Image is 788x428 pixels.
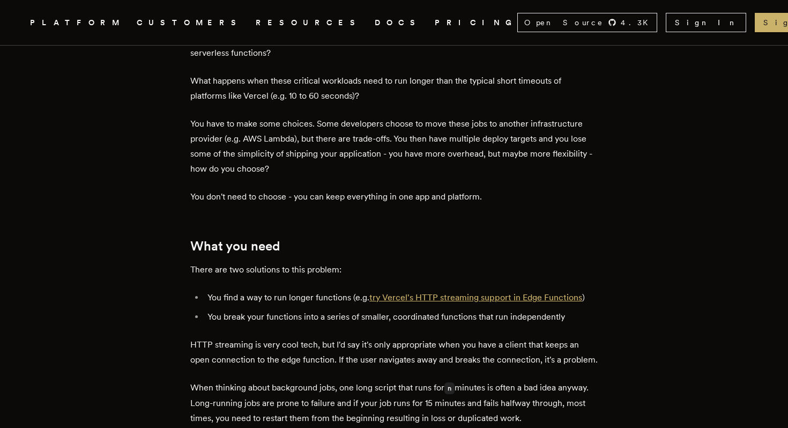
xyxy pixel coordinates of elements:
p: You have to make some choices. Some developers choose to move these jobs to another infrastructur... [190,116,598,176]
button: RESOURCES [256,16,362,29]
span: 4.3 K [621,17,655,28]
li: You break your functions into a series of smaller, coordinated functions that run independently [204,309,598,324]
span: Open Source [524,17,604,28]
p: What happens when these critical workloads need to run longer than the typical short timeouts of ... [190,73,598,104]
a: PRICING [435,16,517,29]
a: try Vercel's HTTP streaming support in Edge Functions [369,292,582,302]
button: PLATFORM [30,16,124,29]
p: HTTP streaming is very cool tech, but I'd say it's only appropriate when you have a client that k... [190,337,598,367]
code: n [444,382,455,394]
li: You find a way to run longer functions (e.g. ) [204,290,598,305]
p: There are two solutions to this problem: [190,262,598,277]
p: When thinking about background jobs, one long script that runs for minutes is often a bad idea an... [190,380,598,426]
a: Sign In [666,13,746,32]
a: DOCS [375,16,422,29]
p: You don't need to choose - you can keep everything in one app and platform. [190,189,598,204]
a: CUSTOMERS [137,16,243,29]
h2: What you need [190,239,598,254]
